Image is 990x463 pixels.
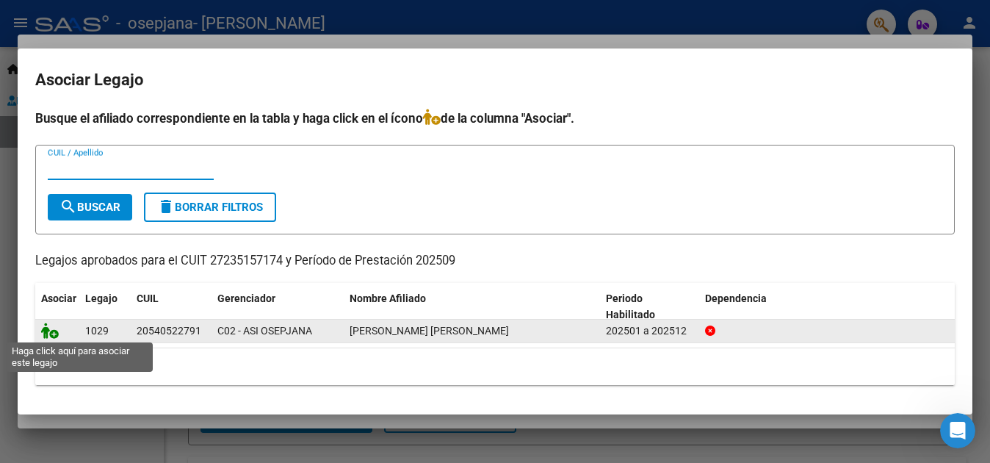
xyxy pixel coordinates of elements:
[144,193,276,222] button: Borrar Filtros
[600,283,699,331] datatable-header-cell: Periodo Habilitado
[217,292,275,304] span: Gerenciador
[699,283,955,331] datatable-header-cell: Dependencia
[131,283,212,331] datatable-header-cell: CUIL
[157,201,263,214] span: Borrar Filtros
[85,325,109,337] span: 1029
[35,348,955,385] div: 1 registros
[212,283,344,331] datatable-header-cell: Gerenciador
[59,198,77,215] mat-icon: search
[85,292,118,304] span: Legajo
[350,292,426,304] span: Nombre Afiliado
[137,292,159,304] span: CUIL
[48,194,132,220] button: Buscar
[59,201,120,214] span: Buscar
[350,325,509,337] span: JELINEK LIONEL DAVID
[35,252,955,270] p: Legajos aprobados para el CUIT 27235157174 y Período de Prestación 202509
[137,323,201,340] div: 20540522791
[606,292,655,321] span: Periodo Habilitado
[35,66,955,94] h2: Asociar Legajo
[41,292,76,304] span: Asociar
[35,109,955,128] h4: Busque el afiliado correspondiente en la tabla y haga click en el ícono de la columna "Asociar".
[705,292,767,304] span: Dependencia
[344,283,600,331] datatable-header-cell: Nombre Afiliado
[157,198,175,215] mat-icon: delete
[79,283,131,331] datatable-header-cell: Legajo
[940,413,975,448] iframe: Intercom live chat
[217,325,312,337] span: C02 - ASI OSEPJANA
[606,323,693,340] div: 202501 a 202512
[35,283,79,331] datatable-header-cell: Asociar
